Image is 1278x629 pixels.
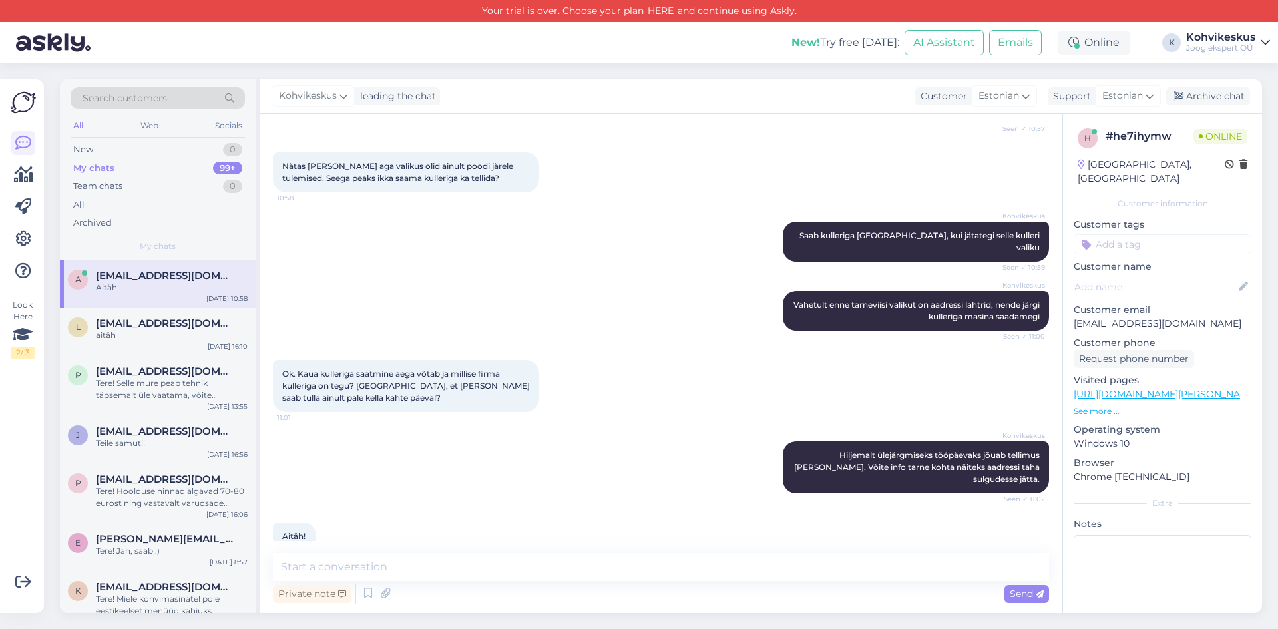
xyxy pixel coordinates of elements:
span: Kohvikeskus [279,89,337,103]
span: evely.pahk@mail.ee [96,533,234,545]
div: Web [138,117,161,134]
span: e [75,538,81,548]
div: Request phone number [1074,350,1194,368]
span: lasnamagi@hotmail.com [96,317,234,329]
span: poletahtis477@gmail.com [96,365,234,377]
div: [DATE] 16:56 [207,449,248,459]
span: a [75,274,81,284]
div: Kohvikeskus [1186,32,1255,43]
span: j [76,430,80,440]
span: aivi.lusti@gmail.com [96,270,234,282]
div: # he7ihymw [1106,128,1193,144]
span: h [1084,133,1091,143]
span: Aitäh! [282,531,306,541]
span: Kohvikeskus [995,431,1045,441]
div: 0 [223,143,242,156]
div: Try free [DATE]: [791,35,899,51]
span: Hiljemalt ülejärgmiseks tööpäevaks jõuab tellimus [PERSON_NAME]. Võite info tarne kohta näiteks a... [794,450,1042,484]
button: AI Assistant [905,30,984,55]
div: [GEOGRAPHIC_DATA], [GEOGRAPHIC_DATA] [1078,158,1225,186]
span: Seen ✓ 10:57 [995,124,1045,134]
p: [EMAIL_ADDRESS][DOMAIN_NAME] [1074,317,1251,331]
img: Askly Logo [11,90,36,115]
p: Customer name [1074,260,1251,274]
span: 10:58 [277,193,327,203]
div: [DATE] 16:06 [206,509,248,519]
span: Saab kulleriga [GEOGRAPHIC_DATA], kui jätategi selle kulleri valiku [799,230,1042,252]
p: Customer email [1074,303,1251,317]
div: 2 / 3 [11,347,35,359]
span: Estonian [1102,89,1143,103]
div: [DATE] 10:58 [206,294,248,304]
div: Tere! Jah, saab :) [96,545,248,557]
a: [URL][DOMAIN_NAME][PERSON_NAME] [1074,388,1257,400]
div: Tere! Hoolduse hinnad algavad 70-80 eurost ning vastavalt varuosade kulule kujuneb lõplik hind. [96,485,248,509]
div: 99+ [213,162,242,175]
p: Notes [1074,517,1251,531]
div: Team chats [73,180,122,193]
div: Online [1058,31,1130,55]
span: Seen ✓ 11:02 [995,494,1045,504]
a: HERE [644,5,678,17]
div: Socials [212,117,245,134]
div: Archived [73,216,112,230]
p: Windows 10 [1074,437,1251,451]
div: All [71,117,86,134]
span: Estonian [978,89,1019,103]
p: Browser [1074,456,1251,470]
p: Customer phone [1074,336,1251,350]
div: Extra [1074,497,1251,509]
div: Tere! Miele kohvimasinatel pole eestikeelset menüüd kahjuks. [96,593,248,617]
span: Seen ✓ 10:59 [995,262,1045,272]
p: Chrome [TECHNICAL_ID] [1074,470,1251,484]
span: Ok. Kaua kulleriga saatmine aega võtab ja millise firma kulleriga on tegu? [GEOGRAPHIC_DATA], et ... [282,369,532,403]
div: aitäh [96,329,248,341]
span: l [76,322,81,332]
div: Look Here [11,299,35,359]
span: My chats [140,240,176,252]
p: Visited pages [1074,373,1251,387]
div: [DATE] 13:55 [207,401,248,411]
div: Archive chat [1166,87,1250,105]
b: New! [791,36,820,49]
div: K [1162,33,1181,52]
span: Search customers [83,91,167,105]
span: Seen ✓ 11:00 [995,331,1045,341]
p: See more ... [1074,405,1251,417]
p: Operating system [1074,423,1251,437]
div: [DATE] 8:57 [210,557,248,567]
div: Customer information [1074,198,1251,210]
div: Customer [915,89,967,103]
span: p [75,478,81,488]
div: Aitäh! [96,282,248,294]
div: 0 [223,180,242,193]
input: Add a tag [1074,234,1251,254]
span: k [75,586,81,596]
span: Send [1010,588,1044,600]
div: Tere! Selle mure peab tehnik täpsemalt üle vaatama, võite [PERSON_NAME] lähimasse esindusse tuua:... [96,377,248,401]
span: Online [1193,129,1247,144]
span: Vahetult enne tarneviisi valikut on aadressi lahtrid, nende järgi kulleriga masina saadamegi [793,300,1042,321]
div: leading the chat [355,89,436,103]
div: Support [1048,89,1091,103]
span: Kohvikeskus [995,280,1045,290]
span: jaakoras@gmail.com [96,425,234,437]
span: kati42@hot.ee [96,581,234,593]
div: Teile samuti! [96,437,248,449]
span: priit.tiit@adven.com [96,473,234,485]
div: All [73,198,85,212]
span: 11:01 [277,413,327,423]
p: Customer tags [1074,218,1251,232]
div: Private note [273,585,351,603]
span: p [75,370,81,380]
div: My chats [73,162,114,175]
button: Emails [989,30,1042,55]
span: Kohvikeskus [995,211,1045,221]
div: [DATE] 16:10 [208,341,248,351]
input: Add name [1074,280,1236,294]
div: New [73,143,93,156]
div: Joogiekspert OÜ [1186,43,1255,53]
span: Nätas [PERSON_NAME] aga valikus olid ainult poodi järele tulemised. Seega peaks ikka saama kuller... [282,161,515,183]
a: KohvikeskusJoogiekspert OÜ [1186,32,1270,53]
